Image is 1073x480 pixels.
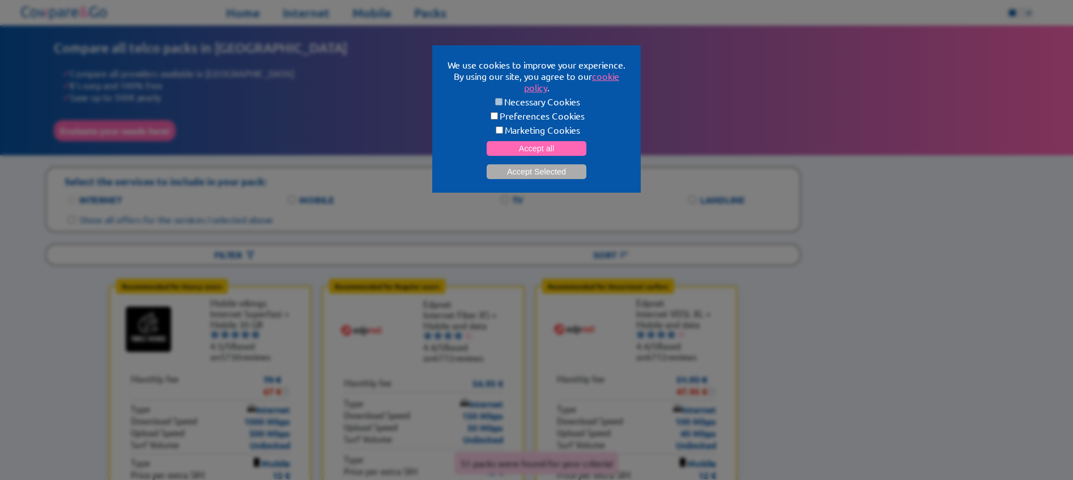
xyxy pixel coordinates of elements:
[487,141,586,156] button: Accept all
[491,112,498,120] input: Preferences Cookies
[496,126,503,134] input: Marketing Cookies
[446,96,627,107] label: Necessary Cookies
[446,59,627,93] p: We use cookies to improve your experience. By using our site, you agree to our .
[446,124,627,135] label: Marketing Cookies
[524,70,620,93] a: cookie policy
[487,164,586,179] button: Accept Selected
[495,98,503,105] input: Necessary Cookies
[446,110,627,121] label: Preferences Cookies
